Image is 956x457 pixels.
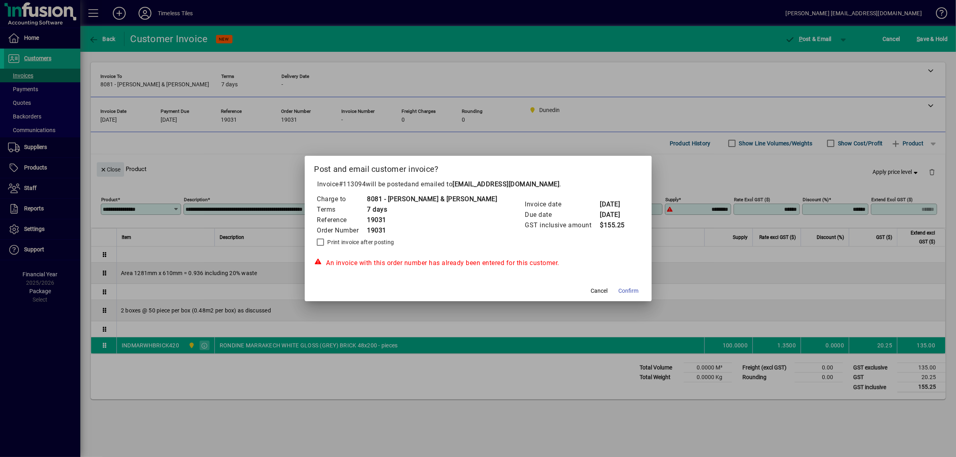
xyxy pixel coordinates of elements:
h2: Post and email customer invoice? [305,156,652,179]
span: and emailed to [408,180,560,188]
td: Order Number [317,225,367,236]
td: [DATE] [600,210,632,220]
td: $155.25 [600,220,632,231]
p: Invoice will be posted . [314,180,642,189]
span: Cancel [591,287,608,295]
td: GST inclusive amount [525,220,600,231]
div: An invoice with this order number has already been entered for this customer. [314,258,642,268]
td: Terms [317,204,367,215]
td: 19031 [367,225,497,236]
td: Charge to [317,194,367,204]
span: #113094 [339,180,366,188]
td: Reference [317,215,367,225]
button: Confirm [616,284,642,298]
td: Due date [525,210,600,220]
label: Print invoice after posting [326,238,394,246]
td: [DATE] [600,199,632,210]
b: [EMAIL_ADDRESS][DOMAIN_NAME] [453,180,560,188]
td: Invoice date [525,199,600,210]
td: 7 days [367,204,497,215]
button: Cancel [587,284,612,298]
span: Confirm [619,287,639,295]
td: 8081 - [PERSON_NAME] & [PERSON_NAME] [367,194,497,204]
td: 19031 [367,215,497,225]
